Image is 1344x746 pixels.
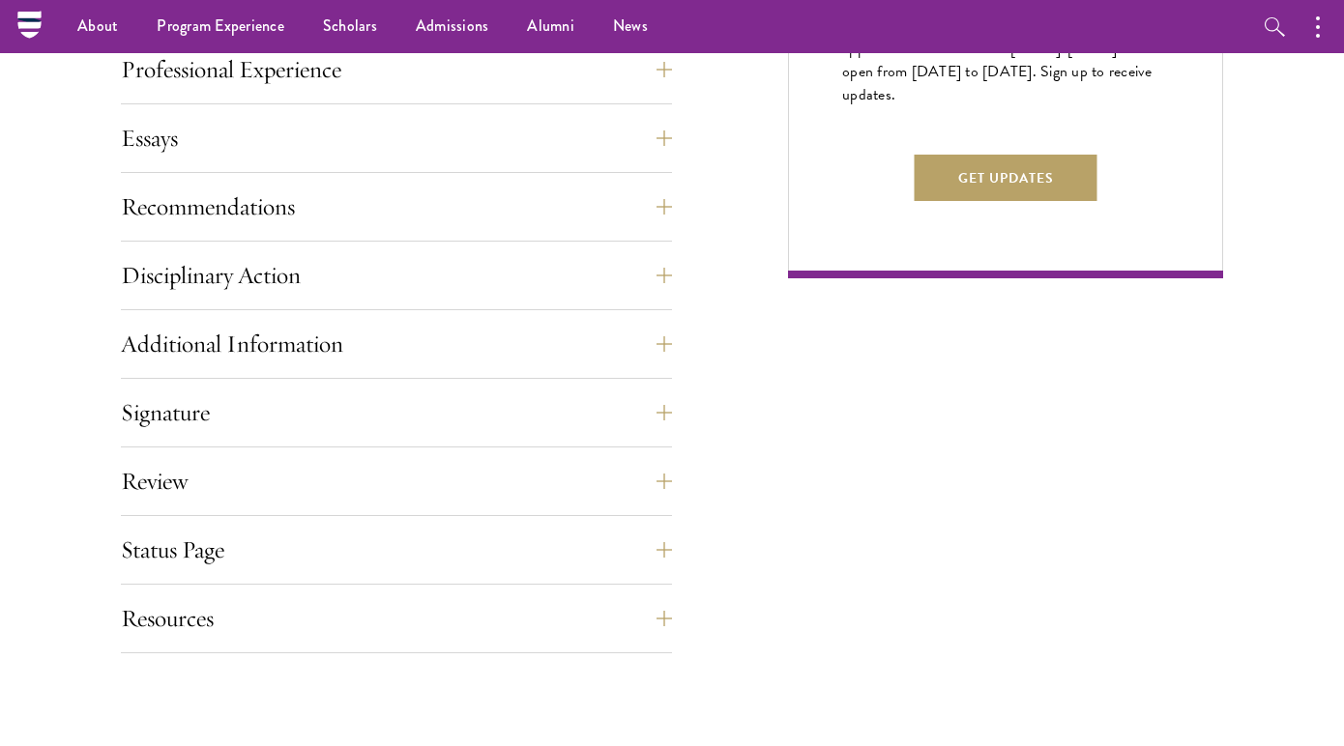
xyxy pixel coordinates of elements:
[121,115,672,161] button: Essays
[121,252,672,299] button: Disciplinary Action
[121,458,672,504] button: Review
[121,389,672,436] button: Signature
[121,527,672,573] button: Status Page
[121,321,672,367] button: Additional Information
[121,184,672,230] button: Recommendations
[121,46,672,93] button: Professional Experience
[915,155,1097,201] button: Get Updates
[121,595,672,642] button: Resources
